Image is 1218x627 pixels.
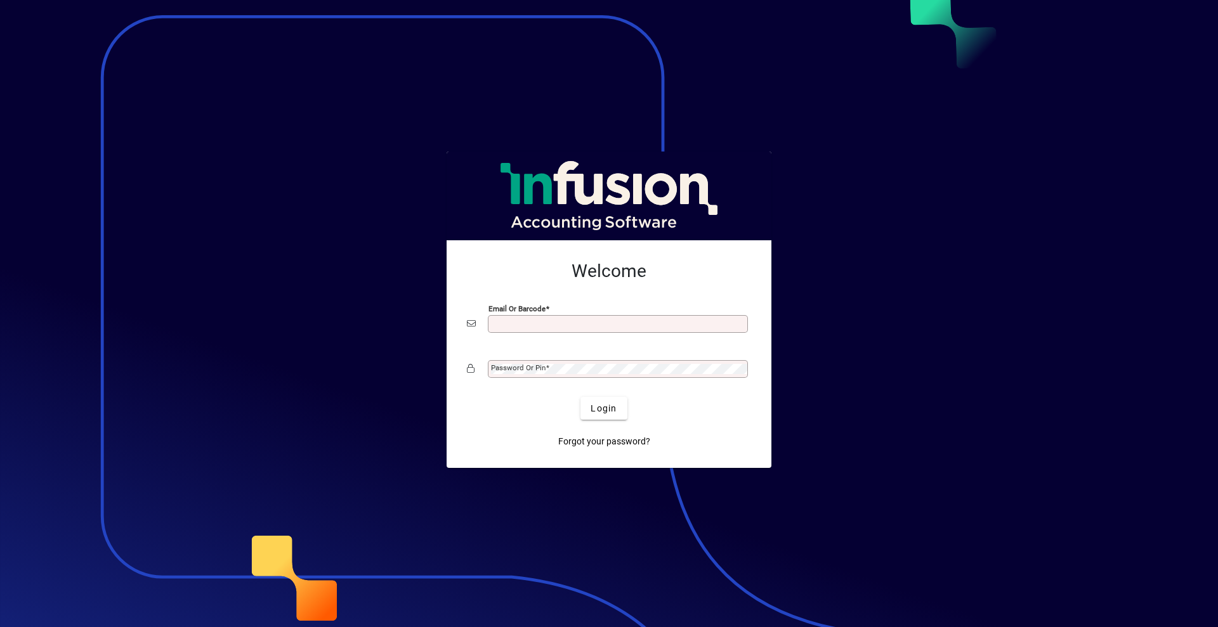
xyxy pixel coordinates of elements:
[467,261,751,282] h2: Welcome
[553,430,655,453] a: Forgot your password?
[580,397,627,420] button: Login
[591,402,617,415] span: Login
[558,435,650,448] span: Forgot your password?
[488,304,546,313] mat-label: Email or Barcode
[491,363,546,372] mat-label: Password or Pin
